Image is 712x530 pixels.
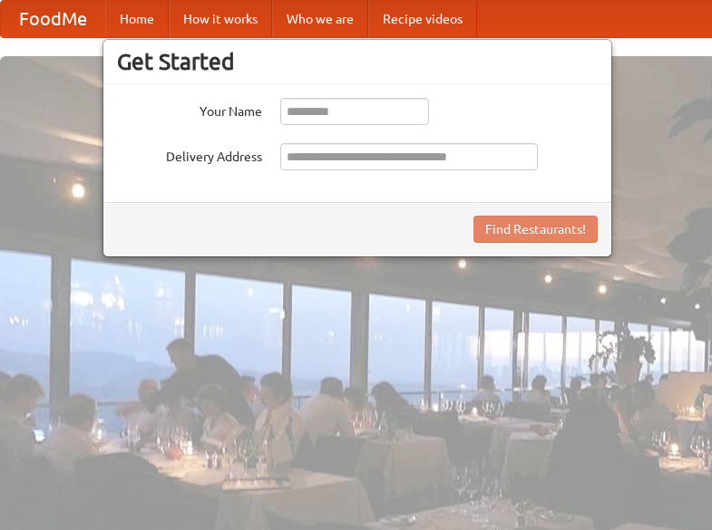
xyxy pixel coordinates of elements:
[272,1,368,37] a: Who we are
[169,1,272,37] a: How it works
[368,1,477,37] a: Recipe videos
[117,143,262,166] label: Delivery Address
[117,98,262,120] label: Your Name
[105,1,169,37] a: Home
[117,48,598,75] h3: Get Started
[1,1,105,37] a: FoodMe
[473,216,598,243] button: Find Restaurants!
